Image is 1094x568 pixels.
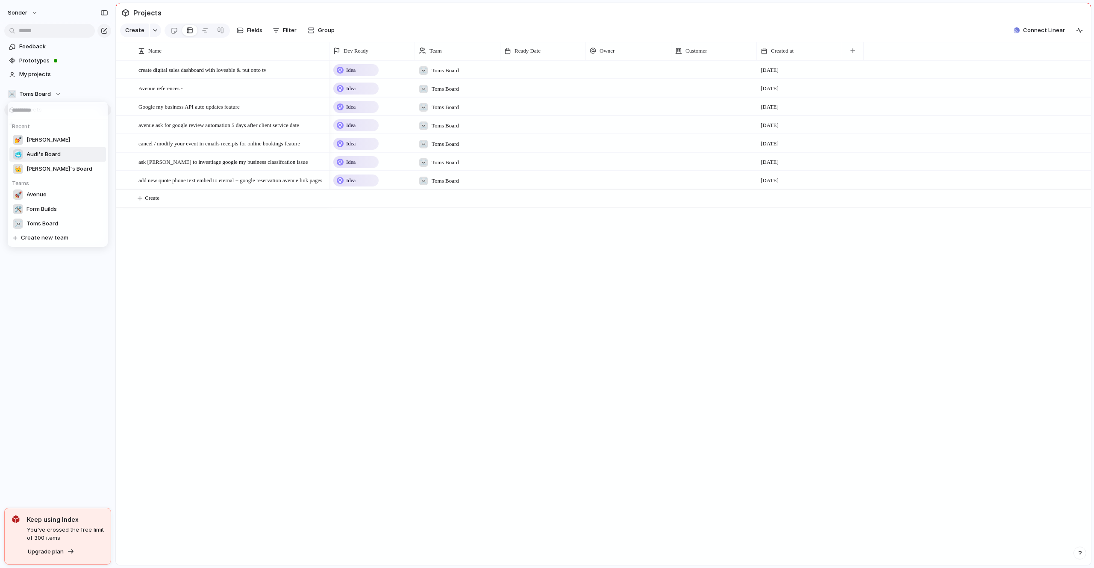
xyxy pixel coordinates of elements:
[13,219,23,229] div: ☠️
[9,176,109,187] h5: Teams
[13,149,23,160] div: 🥶
[13,164,23,174] div: 👑
[26,219,58,228] span: Toms Board
[26,165,92,173] span: [PERSON_NAME]'s Board
[9,119,109,130] h5: Recent
[21,234,68,242] span: Create new team
[13,135,23,145] div: 💅
[26,205,57,213] span: Form Builds
[26,190,47,199] span: Avenue
[26,136,70,144] span: [PERSON_NAME]
[13,204,23,214] div: 🛠️
[13,189,23,200] div: 🚀
[26,150,61,159] span: Audi's Board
